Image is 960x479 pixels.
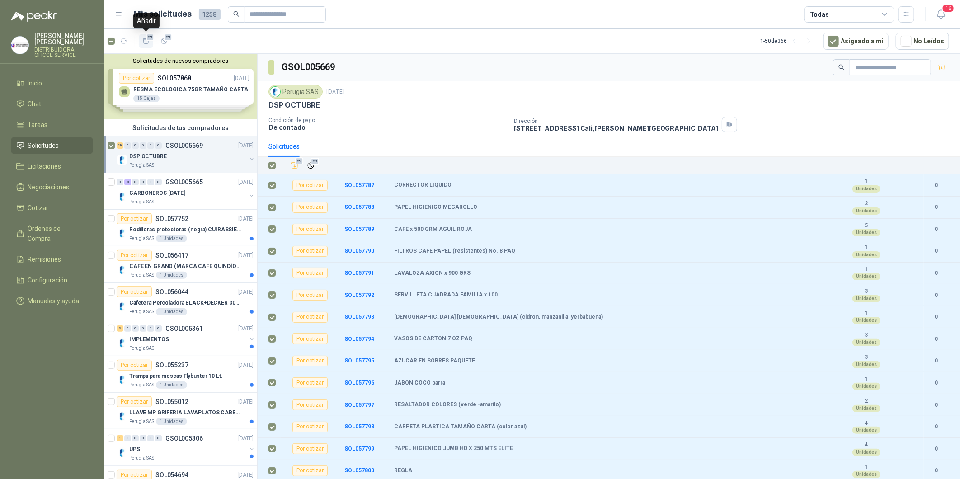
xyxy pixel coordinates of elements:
[394,314,603,321] b: [DEMOGRAPHIC_DATA] [DEMOGRAPHIC_DATA] (cidron, manzanilla, yerbabuena)
[129,445,140,454] p: UPS
[238,398,254,406] p: [DATE]
[147,142,154,149] div: 0
[140,325,146,332] div: 0
[268,100,320,110] p: DSP OCTUBRE
[838,64,845,70] span: search
[134,8,192,21] h1: Mis solicitudes
[233,11,240,17] span: search
[238,178,254,187] p: [DATE]
[129,152,167,161] p: DSP OCTUBRE
[129,235,154,242] p: Perugia SAS
[942,4,955,13] span: 16
[238,215,254,223] p: [DATE]
[155,142,162,149] div: 0
[124,435,131,441] div: 0
[104,54,257,119] div: Solicitudes de nuevos compradoresPor cotizarSOL057868[DATE] RESMA ECOLOGICA 75GR TAMAÑO CARTA15 C...
[344,380,374,386] b: SOL057796
[129,372,223,380] p: Trampa para moscas Flybuster 10 Lt.
[344,336,374,342] a: SOL057794
[292,268,328,278] div: Por cotizar
[305,160,317,172] button: Ignorar
[28,78,42,88] span: Inicio
[155,362,188,368] p: SOL055237
[344,226,374,232] b: SOL057789
[344,357,374,364] b: SOL057795
[11,37,28,54] img: Company Logo
[852,207,880,215] div: Unidades
[288,159,301,172] button: Añadir
[924,313,949,321] b: 0
[104,210,257,246] a: Por cotizarSOL057752[DATE] Company LogoRodilleras protectoras (negra) CUIRASSIER para motocicleta...
[924,401,949,409] b: 0
[28,296,80,306] span: Manuales y ayuda
[129,299,242,307] p: Cafetera|Percoladora BLACK+DECKER 30 Tazas CMU3000 Plateado
[129,345,154,352] p: Perugia SAS
[155,216,188,222] p: SOL057752
[760,34,816,48] div: 1 - 50 de 366
[129,162,154,169] p: Perugia SAS
[835,398,898,405] b: 2
[129,198,154,206] p: Perugia SAS
[11,116,93,133] a: Tareas
[852,383,880,390] div: Unidades
[292,290,328,301] div: Por cotizar
[129,418,154,425] p: Perugia SAS
[11,11,57,22] img: Logo peakr
[11,158,93,175] a: Licitaciones
[344,446,374,452] a: SOL057799
[835,178,898,185] b: 1
[104,246,257,283] a: Por cotizarSOL056417[DATE] Company LogoCAFE EN GRANO (MARCA CAFE QUINDÍO) x 500grPerugia SAS1 Uni...
[394,380,445,387] b: JABON COCO barra
[344,467,374,474] b: SOL057800
[311,158,319,165] span: 29
[117,228,127,239] img: Company Logo
[835,354,898,361] b: 3
[140,179,146,185] div: 0
[11,220,93,247] a: Órdenes de Compra
[117,250,152,261] div: Por cotizar
[238,434,254,443] p: [DATE]
[924,247,949,255] b: 0
[146,33,155,41] span: 29
[28,254,61,264] span: Remisiones
[394,445,513,452] b: PAPEL HIGIENICO JUMB HD X 250 MTS ELITE
[28,275,68,285] span: Configuración
[292,180,328,191] div: Por cotizar
[129,262,242,271] p: CAFE EN GRANO (MARCA CAFE QUINDÍO) x 500gr
[326,88,344,96] p: [DATE]
[852,427,880,434] div: Unidades
[117,191,127,202] img: Company Logo
[344,182,374,188] a: SOL057787
[933,6,949,23] button: 16
[124,142,131,149] div: 0
[11,292,93,310] a: Manuales y ayuda
[394,467,412,474] b: REGLA
[924,357,949,365] b: 0
[117,264,127,275] img: Company Logo
[117,411,127,422] img: Company Logo
[139,34,153,48] button: 29
[133,13,160,28] div: Añadir
[238,251,254,260] p: [DATE]
[238,141,254,150] p: [DATE]
[11,137,93,154] a: Solicitudes
[117,323,255,352] a: 3 0 0 0 0 0 GSOL005361[DATE] Company LogoIMPLEMENTOSPerugia SAS
[132,142,139,149] div: 0
[238,361,254,370] p: [DATE]
[117,360,152,371] div: Por cotizar
[165,325,203,332] p: GSOL005361
[292,224,328,235] div: Por cotizar
[268,123,507,131] p: De contado
[852,449,880,456] div: Unidades
[924,181,949,190] b: 0
[156,308,187,315] div: 1 Unidades
[156,418,187,425] div: 1 Unidades
[394,291,498,299] b: SERVILLETA CUADRADA FAMILIA x 100
[292,312,328,323] div: Por cotizar
[34,33,93,45] p: [PERSON_NAME] [PERSON_NAME]
[117,301,127,312] img: Company Logo
[104,119,257,136] div: Solicitudes de tus compradores
[292,333,328,344] div: Por cotizar
[852,251,880,258] div: Unidades
[924,423,949,431] b: 0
